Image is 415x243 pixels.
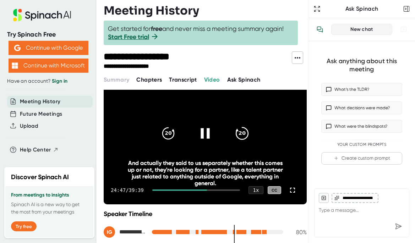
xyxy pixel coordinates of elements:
[111,187,144,193] div: 24:47 / 39:39
[321,83,402,96] button: What’s the TLDR?
[9,41,88,55] button: Continue with Google
[104,4,199,17] h3: Meeting History
[169,76,197,84] button: Transcript
[20,146,59,154] button: Help Center
[312,4,322,14] button: Expand to Ask Spinach page
[104,226,115,238] div: IG
[20,110,62,118] button: Future Meetings
[11,172,69,182] h2: Discover Spinach AI
[104,76,129,83] span: Summary
[321,101,402,114] button: What decisions were made?
[11,221,37,231] button: Try free
[322,5,402,12] div: Ask Spinach
[169,76,197,83] span: Transcript
[289,229,307,236] div: 80 %
[14,45,21,51] img: Aehbyd4JwY73AAAAAElFTkSuQmCC
[9,59,88,73] button: Continue with Microsoft
[249,186,263,194] div: 1 x
[321,120,402,133] button: What were the blindspots?
[7,31,89,39] div: Try Spinach Free
[268,186,281,194] div: CC
[104,210,307,218] div: Speaker Timeline
[392,220,405,233] div: Send message
[313,22,327,37] button: View conversation history
[204,76,220,84] button: Video
[151,25,162,33] b: free
[20,122,38,130] button: Upload
[204,76,220,83] span: Video
[20,146,51,154] span: Help Center
[20,98,60,106] button: Meeting History
[52,78,67,84] a: Sign in
[336,26,388,33] div: New chat
[7,78,89,84] div: Have an account?
[321,152,402,165] button: Create custom prompt
[136,76,162,83] span: Chapters
[104,76,129,84] button: Summary
[11,201,88,216] p: Spinach AI is a new way to get the most from your meetings
[227,76,261,83] span: Ask Spinach
[108,25,294,41] span: Get started for and never miss a meeting summary again!
[124,160,286,187] div: And actually they said to us separately whether this comes up or not, they're looking for a partn...
[321,142,402,147] div: Your Custom Prompts
[321,57,402,73] div: Ask anything about this meeting
[227,76,261,84] button: Ask Spinach
[402,4,411,14] button: Close conversation sidebar
[108,33,149,41] a: Start Free trial
[136,76,162,84] button: Chapters
[104,226,146,238] div: Isabella Gronevik
[11,192,88,198] h3: From meetings to insights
